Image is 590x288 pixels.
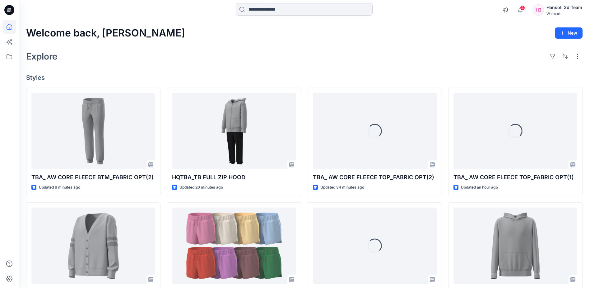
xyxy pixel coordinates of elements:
p: Updated 20 minutes ago [179,184,223,191]
div: H3 [533,4,544,16]
div: Walmart [546,11,582,16]
a: TBA_ AW CORE FLEECE SHORTS _FABRIC OPT(1) [172,208,296,284]
a: TBA_ AW CORE FLEECE BTM_FABRIC OPT(2) [31,93,155,169]
h2: Welcome back, [PERSON_NAME] [26,27,185,39]
p: TBA_ AW CORE FLEECE BTM_FABRIC OPT(2) [31,173,155,182]
a: TBA WN CORE FLEECE ZIP UP PULLOVER [453,208,577,284]
a: HQTBA_TB FULL ZIP HOOD [172,93,296,169]
button: New [555,27,583,39]
p: TBA_ AW CORE FLEECE TOP_FABRIC OPT(1) [453,173,577,182]
p: Updated 6 minutes ago [39,184,80,191]
div: Hansoll 3d Team [546,4,582,11]
span: 4 [520,5,525,10]
p: HQTBA_TB FULL ZIP HOOD [172,173,296,182]
p: Updated an hour ago [461,184,498,191]
a: HQTBA_WA FLEECE WASH CARDIGAN [31,208,155,284]
p: TBA_ AW CORE FLEECE TOP_FABRIC OPT(2) [313,173,437,182]
h4: Styles [26,74,583,81]
h2: Explore [26,51,58,61]
p: Updated 34 minutes ago [320,184,364,191]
